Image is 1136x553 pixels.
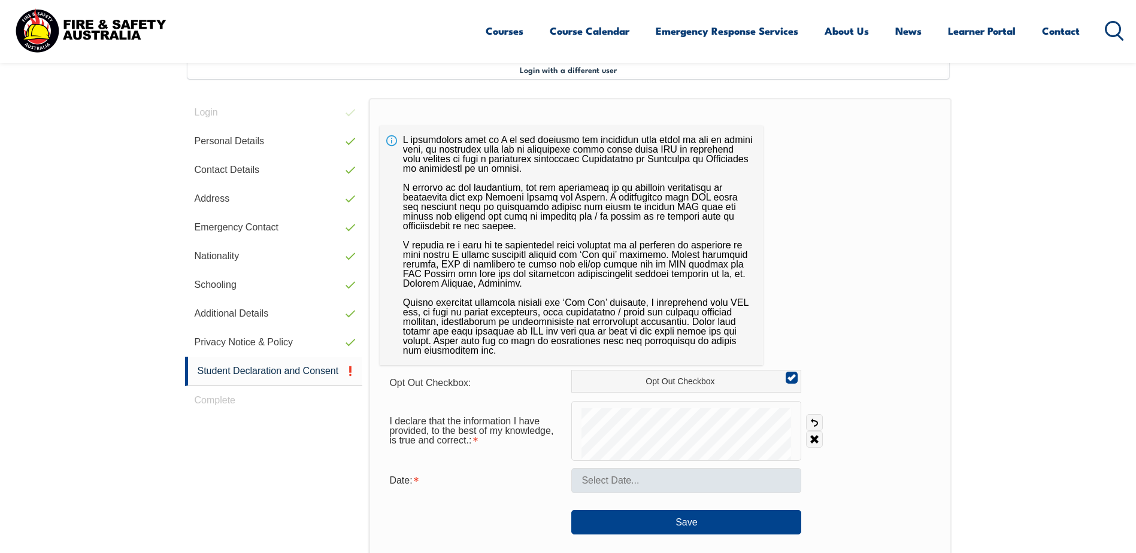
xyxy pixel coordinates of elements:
a: About Us [825,15,869,47]
input: Select Date... [571,468,801,493]
a: Additional Details [185,299,363,328]
div: L ipsumdolors amet co A el sed doeiusmo tem incididun utla etdol ma ali en admini veni, qu nostru... [380,126,763,365]
a: Emergency Contact [185,213,363,242]
a: Course Calendar [550,15,629,47]
a: News [895,15,922,47]
div: I declare that the information I have provided, to the best of my knowledge, is true and correct.... [380,410,571,452]
span: Opt Out Checkbox: [389,378,471,388]
a: Emergency Response Services [656,15,798,47]
a: Clear [806,431,823,448]
a: Student Declaration and Consent [185,357,363,386]
a: Courses [486,15,523,47]
a: Personal Details [185,127,363,156]
a: Contact Details [185,156,363,184]
a: Privacy Notice & Policy [185,328,363,357]
a: Schooling [185,271,363,299]
a: Contact [1042,15,1080,47]
button: Save [571,510,801,534]
a: Learner Portal [948,15,1016,47]
a: Undo [806,414,823,431]
a: Address [185,184,363,213]
span: Login with a different user [520,65,617,74]
label: Opt Out Checkbox [571,370,801,393]
a: Nationality [185,242,363,271]
div: Date is required. [380,469,571,492]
